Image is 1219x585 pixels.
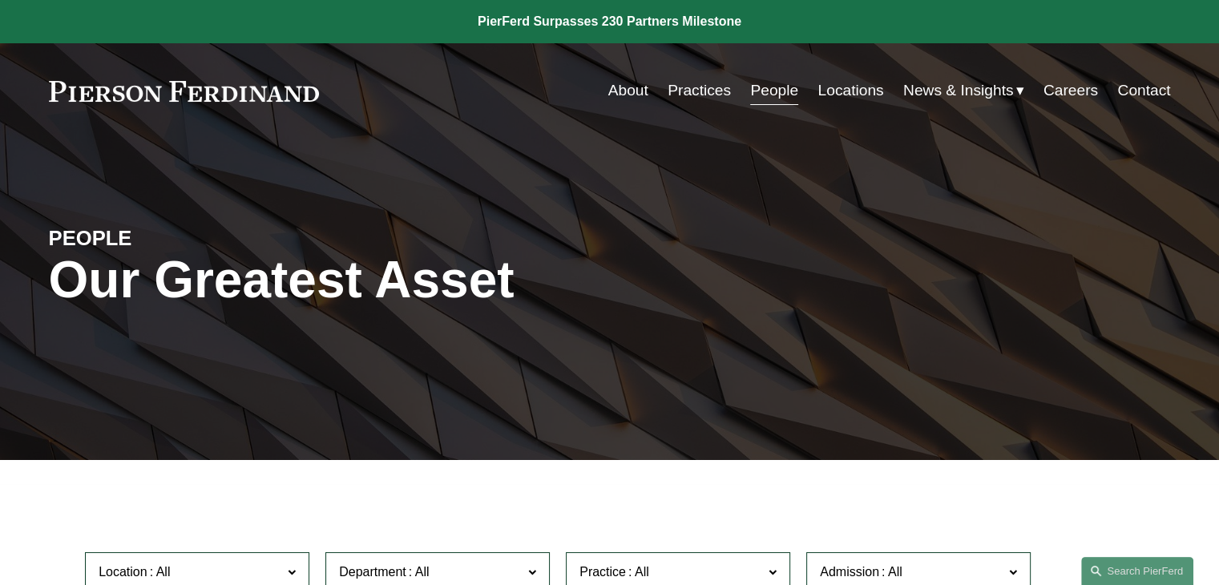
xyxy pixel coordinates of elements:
[339,565,406,579] span: Department
[1081,557,1193,585] a: Search this site
[1043,75,1098,106] a: Careers
[99,565,147,579] span: Location
[608,75,648,106] a: About
[49,251,797,309] h1: Our Greatest Asset
[903,77,1014,105] span: News & Insights
[49,225,329,251] h4: PEOPLE
[750,75,798,106] a: People
[1117,75,1170,106] a: Contact
[817,75,883,106] a: Locations
[820,565,879,579] span: Admission
[668,75,731,106] a: Practices
[579,565,626,579] span: Practice
[903,75,1024,106] a: folder dropdown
